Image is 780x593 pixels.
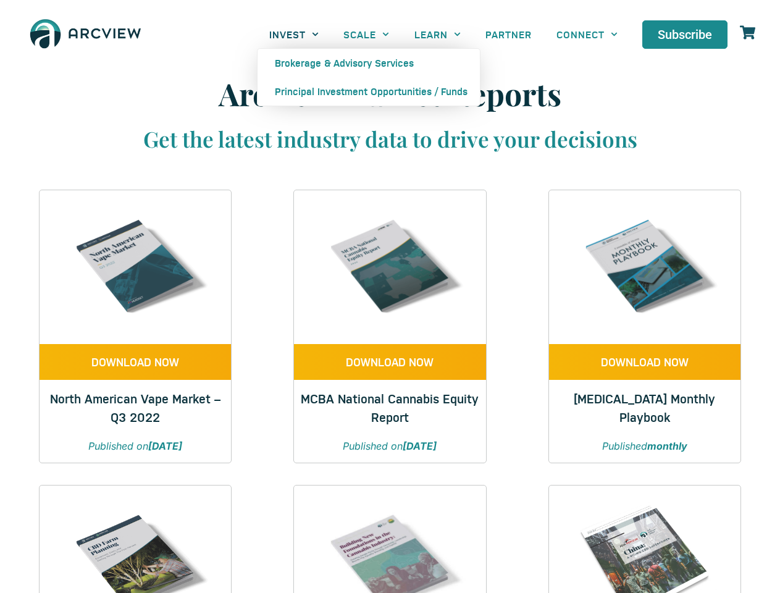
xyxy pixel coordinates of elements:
a: DOWNLOAD NOW [549,344,740,380]
a: DOWNLOAD NOW [40,344,231,380]
a: MCBA National Cannabis Equity Report [301,390,479,425]
a: SCALE [331,20,401,48]
a: INVEST [257,20,331,48]
a: North American Vape Market – Q3 2022 [50,390,220,425]
span: DOWNLOAD NOW [346,356,434,368]
nav: Menu [257,20,630,48]
a: CONNECT [544,20,630,48]
a: [MEDICAL_DATA] Monthly Playbook [574,390,715,425]
strong: monthly [647,440,687,452]
h3: Get the latest industry data to drive your decisions [57,125,724,153]
a: Brokerage & Advisory Services [258,49,480,77]
span: DOWNLOAD NOW [601,356,689,368]
p: Published [561,439,728,453]
a: PARTNER [473,20,544,48]
p: Published on [52,439,219,453]
a: LEARN [402,20,473,48]
span: Subscribe [658,28,712,41]
strong: [DATE] [403,440,437,452]
a: Subscribe [642,20,728,49]
a: Principal Investment Opportunities / Funds [258,77,480,106]
img: Q3 2022 VAPE REPORT [59,190,212,343]
img: The Arcview Group [25,12,146,57]
p: Published on [306,439,473,453]
h1: Arcview Market Reports [57,75,724,112]
strong: [DATE] [148,440,182,452]
img: Cannabis & Hemp Monthly Playbook [568,190,721,343]
span: DOWNLOAD NOW [91,356,179,368]
a: DOWNLOAD NOW [294,344,485,380]
ul: INVEST [257,48,480,106]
